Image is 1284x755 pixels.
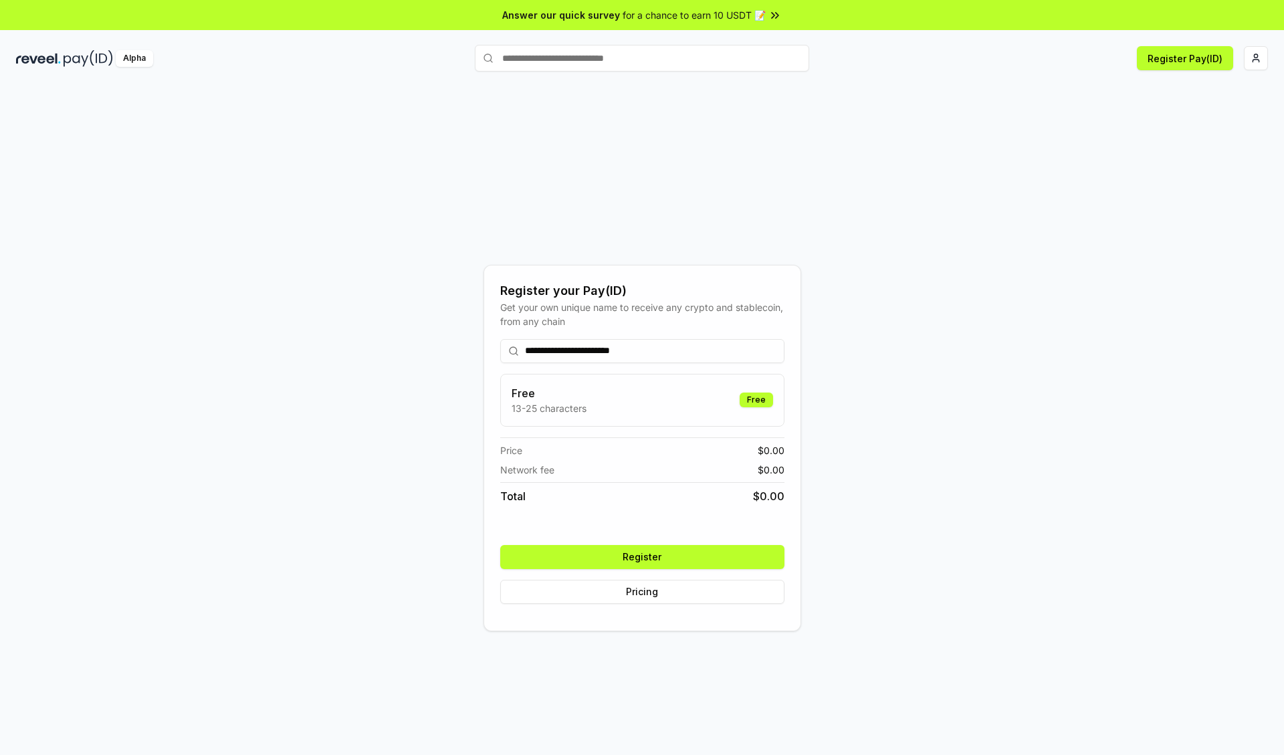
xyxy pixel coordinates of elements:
[500,580,784,604] button: Pricing
[500,300,784,328] div: Get your own unique name to receive any crypto and stablecoin, from any chain
[758,463,784,477] span: $ 0.00
[512,401,586,415] p: 13-25 characters
[512,385,586,401] h3: Free
[623,8,766,22] span: for a chance to earn 10 USDT 📝
[758,443,784,457] span: $ 0.00
[500,463,554,477] span: Network fee
[116,50,153,67] div: Alpha
[500,282,784,300] div: Register your Pay(ID)
[740,393,773,407] div: Free
[502,8,620,22] span: Answer our quick survey
[500,443,522,457] span: Price
[500,488,526,504] span: Total
[64,50,113,67] img: pay_id
[500,545,784,569] button: Register
[16,50,61,67] img: reveel_dark
[753,488,784,504] span: $ 0.00
[1137,46,1233,70] button: Register Pay(ID)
